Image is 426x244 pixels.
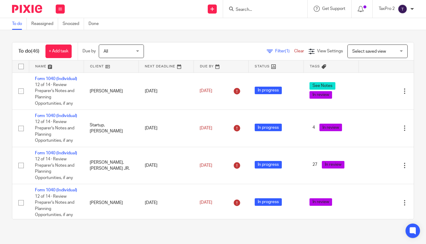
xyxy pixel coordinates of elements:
[255,124,282,131] span: In progress
[31,49,39,54] span: (46)
[255,198,282,206] span: In progress
[35,188,77,192] a: Form 1040 (Individual)
[84,73,138,110] td: [PERSON_NAME]
[294,49,304,53] a: Clear
[45,45,72,58] a: + Add task
[35,77,77,81] a: Form 1040 (Individual)
[200,163,212,168] span: [DATE]
[309,82,335,90] span: See Notes
[12,18,27,30] a: To do
[104,49,108,54] span: All
[322,161,344,168] span: In review
[139,147,194,184] td: [DATE]
[309,124,318,131] span: 4
[200,89,212,93] span: [DATE]
[200,126,212,130] span: [DATE]
[309,198,332,206] span: In review
[35,83,74,106] span: 12 of 14 · Review Preparer's Notes and Planning Opportunities, if any
[35,114,77,118] a: Form 1040 (Individual)
[31,18,58,30] a: Reassigned
[84,110,138,147] td: Startup, [PERSON_NAME]
[285,49,290,53] span: (1)
[255,161,282,168] span: In progress
[35,157,74,180] span: 12 of 14 · Review Preparer's Notes and Planning Opportunities, if any
[319,124,342,131] span: In review
[35,120,74,143] span: 12 of 14 · Review Preparer's Notes and Planning Opportunities, if any
[322,7,345,11] span: Get Support
[379,6,395,12] p: TaxPro 2
[235,7,289,13] input: Search
[352,49,386,54] span: Select saved view
[12,5,42,13] img: Pixie
[18,48,39,54] h1: To do
[139,110,194,147] td: [DATE]
[89,18,103,30] a: Done
[309,91,332,99] span: In review
[82,48,96,54] p: Due by
[139,73,194,110] td: [DATE]
[200,201,212,205] span: [DATE]
[255,87,282,94] span: In progress
[310,65,320,68] span: Tags
[317,49,343,53] span: View Settings
[84,184,138,221] td: [PERSON_NAME]
[139,184,194,221] td: [DATE]
[63,18,84,30] a: Snoozed
[309,161,320,168] span: 27
[84,147,138,184] td: [PERSON_NAME], [PERSON_NAME] JR.
[398,4,407,14] img: svg%3E
[35,151,77,155] a: Form 1040 (Individual)
[35,194,74,217] span: 12 of 14 · Review Preparer's Notes and Planning Opportunities, if any
[275,49,294,53] span: Filter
